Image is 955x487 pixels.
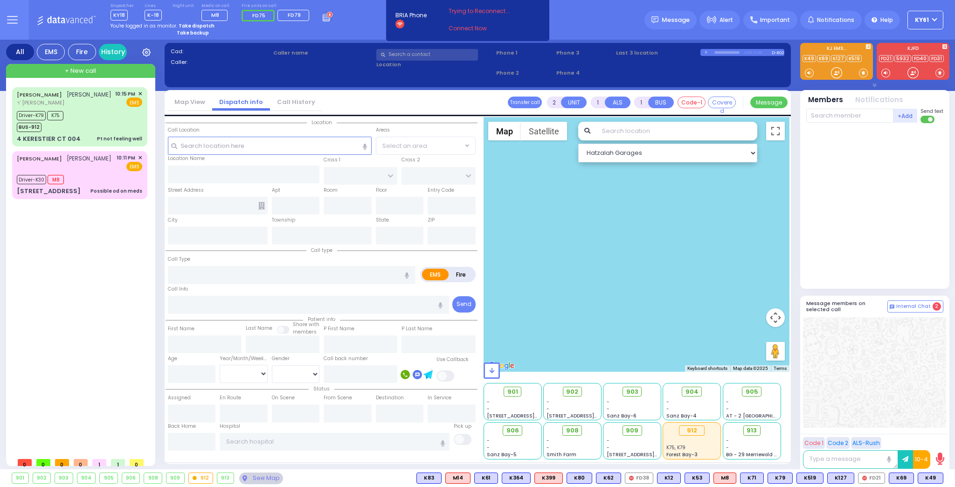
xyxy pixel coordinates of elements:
span: - [607,405,609,412]
span: 2 [933,302,941,311]
div: 901 [12,473,28,483]
div: ALS [534,473,563,484]
span: [STREET_ADDRESS][PERSON_NAME] [487,412,575,419]
button: ALS [605,97,630,108]
input: Search location here [168,137,372,154]
span: Phone 3 [556,49,613,57]
div: BLS [918,473,943,484]
label: Use Callback [436,356,469,363]
span: - [726,398,729,405]
span: AT - 2 [GEOGRAPHIC_DATA] [726,412,795,419]
button: Members [808,95,843,105]
a: Map View [167,97,212,106]
span: members [293,328,317,335]
label: Assigned [168,394,191,402]
button: Code 2 [826,437,850,449]
span: 902 [566,387,578,397]
span: M8 [48,175,64,184]
span: K-18 [145,10,162,21]
span: Smith Farm [547,451,576,458]
div: ALS KJ [713,473,736,484]
label: Last Name [246,325,272,332]
span: 0 [130,459,144,466]
label: Call Location [168,126,200,134]
label: From Scene [324,394,352,402]
label: Caller: [171,58,270,66]
div: K79 [768,473,793,484]
label: Lines [145,3,162,9]
div: K53 [685,473,710,484]
label: Cad: [171,48,270,56]
label: In Service [428,394,451,402]
span: Other building occupants [258,202,265,209]
label: KJ EMS... [800,46,873,53]
span: FD75 [252,12,265,19]
span: [PERSON_NAME] [67,154,111,162]
span: [STREET_ADDRESS][PERSON_NAME] [547,412,635,419]
button: UNIT [561,97,587,108]
label: Hospital [220,423,240,430]
span: - [487,437,490,444]
a: K127 [831,55,846,62]
span: Sanz Bay-5 [487,451,517,458]
span: Alert [720,16,733,24]
label: Floor [376,187,387,194]
span: Internal Chat [896,303,931,310]
span: BG - 29 Merriewold S. [726,451,778,458]
label: EMS [422,269,449,280]
a: Dispatch info [212,97,270,106]
span: 905 [746,387,758,397]
div: Year/Month/Week/Day [220,355,268,362]
div: K62 [596,473,621,484]
button: ALS-Rush [851,437,881,449]
label: Location [376,61,493,69]
div: 906 [122,473,140,483]
span: 909 [626,426,638,435]
div: FD38 [625,473,653,484]
button: BUS [648,97,674,108]
span: Patient info [303,316,340,323]
span: - [547,398,549,405]
span: 0 [18,459,32,466]
div: See map [239,473,283,484]
div: Pt not feeling well [97,135,142,142]
span: - [547,444,549,451]
label: Last 3 location [616,49,700,57]
div: 905 [100,473,118,483]
span: Select an area [382,141,427,151]
h5: Message members on selected call [806,300,887,313]
span: FD79 [288,11,301,19]
img: comment-alt.png [890,305,894,309]
div: EMS [37,44,65,60]
button: Map camera controls [766,308,785,327]
a: FD31 [929,55,944,62]
span: - [607,444,609,451]
button: Message [750,97,788,108]
span: - [547,405,549,412]
span: - [726,437,729,444]
label: Cross 2 [401,156,420,164]
a: FD40 [912,55,928,62]
div: K69 [889,473,914,484]
span: Notifications [817,16,854,24]
div: M8 [713,473,736,484]
div: BLS [827,473,854,484]
a: Call History [270,97,322,106]
label: KJFD [877,46,949,53]
span: 906 [506,426,519,435]
span: Location [307,119,337,126]
div: BLS [685,473,710,484]
span: KY18 [111,10,128,21]
label: Pick up [454,423,471,430]
button: Send [452,296,476,313]
label: Call back number [324,355,368,362]
div: BLS [768,473,793,484]
label: Street Address [168,187,204,194]
a: [PERSON_NAME] [17,155,62,162]
span: EMS [126,162,142,171]
span: - [726,444,729,451]
span: K75, K79 [666,444,685,451]
div: BLS [657,473,681,484]
div: K399 [534,473,563,484]
a: History [99,44,127,60]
